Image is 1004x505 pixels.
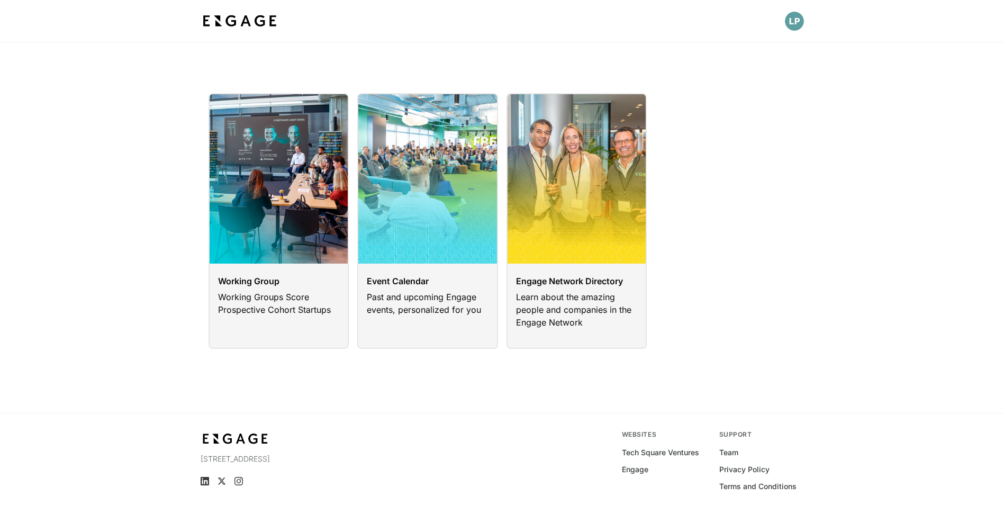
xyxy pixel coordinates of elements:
[201,477,209,485] a: LinkedIn
[201,430,270,447] img: bdf1fb74-1727-4ba0-a5bd-bc74ae9fc70b.jpeg
[218,477,226,485] a: X (Twitter)
[719,447,738,458] a: Team
[719,464,770,475] a: Privacy Policy
[234,477,243,485] a: Instagram
[785,12,804,31] button: Open profile menu
[622,464,648,475] a: Engage
[201,454,384,464] p: [STREET_ADDRESS]
[719,430,804,439] div: Support
[622,447,699,458] a: Tech Square Ventures
[719,481,797,492] a: Terms and Conditions
[201,477,384,485] ul: Social media
[785,12,804,31] img: Profile picture of Leon Parfenov
[201,12,279,31] img: bdf1fb74-1727-4ba0-a5bd-bc74ae9fc70b.jpeg
[622,430,707,439] div: Websites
